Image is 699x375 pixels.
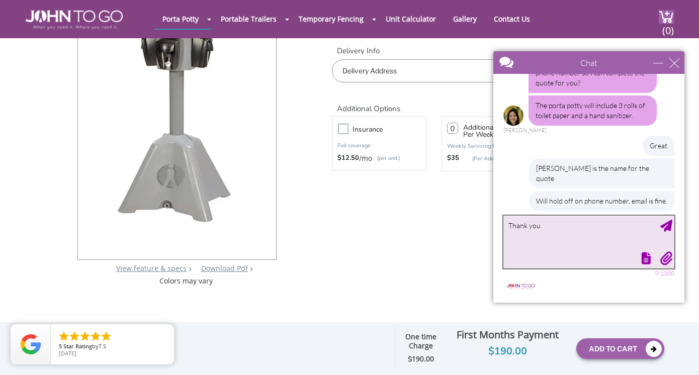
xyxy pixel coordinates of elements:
p: (per unit) [372,153,400,163]
span: 190.00 [412,354,434,363]
img: Review Rating [21,334,41,354]
iframe: Live Chat Box [487,45,690,309]
img: chevron.png [250,267,253,271]
label: Delivery Info [332,46,646,56]
li:  [100,330,112,342]
a: Portable Trailers [213,9,284,29]
input: 0 [447,123,458,134]
h2: Additional Options [332,92,646,114]
strong: One time Charge [405,332,436,351]
li:  [68,330,80,342]
span: by [59,343,166,350]
li:  [79,330,91,342]
li:  [90,330,102,342]
a: Porta Potty [155,9,206,29]
img: right arrow icon [189,267,192,271]
p: Full coverage [337,141,421,151]
span: 5 [59,342,62,350]
input: Delivery Address [332,59,646,82]
a: View feature & specs [116,263,187,273]
div: Colors may vary [76,276,296,286]
span: [DATE] [59,349,76,357]
div: First Months Payment [447,326,569,343]
div: /mo [337,153,421,163]
strong: $12.50 [337,153,359,163]
span: Star Rating [63,342,92,350]
li:  [58,330,70,342]
a: Gallery [446,9,484,29]
img: JOHN to go [26,10,123,29]
a: Temporary Fencing [291,9,371,29]
img: cart a [659,10,674,24]
a: Contact Us [486,9,538,29]
div: $190.00 [447,343,569,359]
strong: $ [408,354,434,364]
a: Download Pdf [201,263,248,273]
h3: Insurance [353,123,431,136]
p: Weekly Servicing Included [447,142,531,150]
span: (0) [662,16,674,37]
span: T S [99,342,106,350]
a: Unit Calculator [378,9,444,29]
p: (Per Additional Service) [459,155,531,162]
strong: $35 [447,153,459,163]
button: Add To Cart [576,338,664,359]
h3: Additional Servicing Per Week [463,124,531,138]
